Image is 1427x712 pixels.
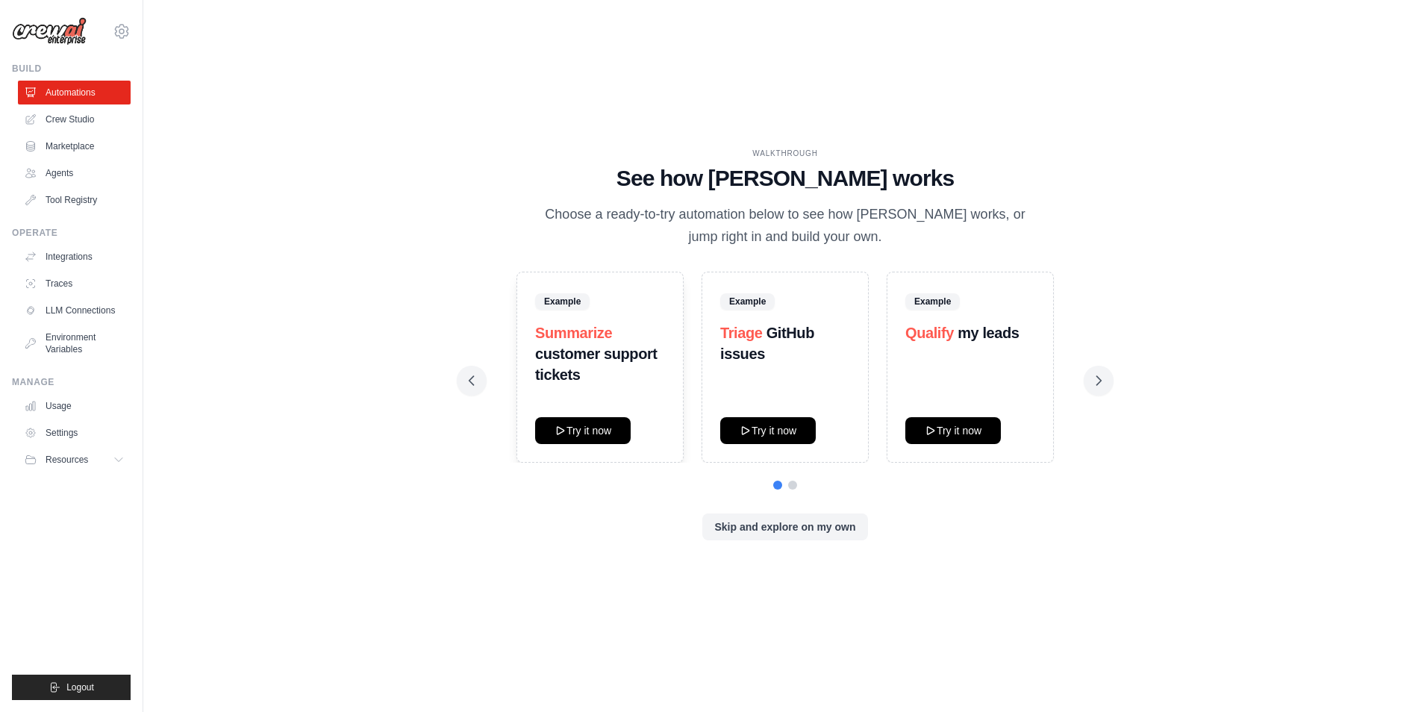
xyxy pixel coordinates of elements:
span: Qualify [905,325,954,341]
span: Logout [66,681,94,693]
img: Logo [12,17,87,46]
span: Triage [720,325,763,341]
button: Logout [12,675,131,700]
h1: See how [PERSON_NAME] works [469,165,1102,192]
span: Example [720,293,775,310]
span: Resources [46,454,88,466]
button: Resources [18,448,131,472]
div: WALKTHROUGH [469,148,1102,159]
a: Settings [18,421,131,445]
div: Build [12,63,131,75]
button: Skip and explore on my own [702,513,867,540]
button: Try it now [905,417,1001,444]
a: Environment Variables [18,325,131,361]
a: Usage [18,394,131,418]
strong: my leads [958,325,1019,341]
span: Example [535,293,590,310]
div: Manage [12,376,131,388]
a: Tool Registry [18,188,131,212]
a: Marketplace [18,134,131,158]
p: Choose a ready-to-try automation below to see how [PERSON_NAME] works, or jump right in and build... [534,204,1036,248]
a: LLM Connections [18,299,131,322]
a: Integrations [18,245,131,269]
button: Try it now [535,417,631,444]
strong: customer support tickets [535,346,658,383]
span: Example [905,293,960,310]
a: Automations [18,81,131,104]
a: Traces [18,272,131,296]
strong: GitHub issues [720,325,814,362]
button: Try it now [720,417,816,444]
span: Summarize [535,325,612,341]
div: Operate [12,227,131,239]
a: Agents [18,161,131,185]
a: Crew Studio [18,107,131,131]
